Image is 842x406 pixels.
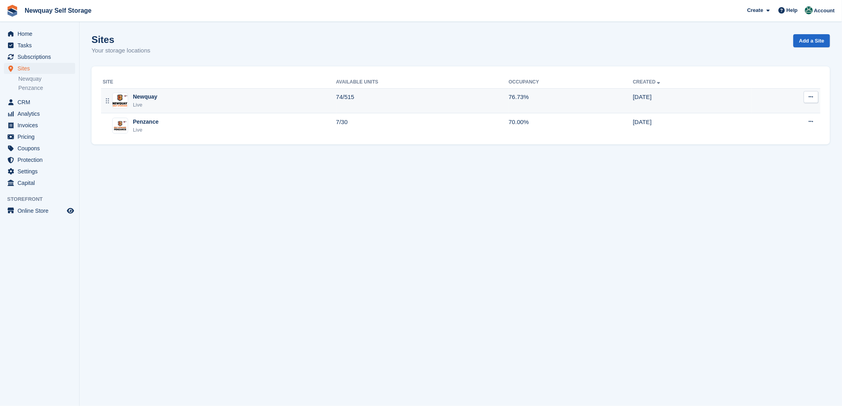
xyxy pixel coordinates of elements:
[18,97,65,108] span: CRM
[18,205,65,216] span: Online Store
[18,120,65,131] span: Invoices
[4,28,75,39] a: menu
[4,131,75,142] a: menu
[793,34,830,47] a: Add a Site
[814,7,835,15] span: Account
[113,120,128,132] img: Image of Penzance site
[6,5,18,17] img: stora-icon-8386f47178a22dfd0bd8f6a31ec36ba5ce8667c1dd55bd0f319d3a0aa187defe.svg
[509,113,633,138] td: 70.00%
[787,6,798,14] span: Help
[4,40,75,51] a: menu
[133,126,159,134] div: Live
[18,75,75,83] a: Newquay
[4,63,75,74] a: menu
[18,154,65,165] span: Protection
[336,88,509,113] td: 74/515
[92,34,150,45] h1: Sites
[18,51,65,62] span: Subscriptions
[92,46,150,55] p: Your storage locations
[18,143,65,154] span: Coupons
[4,108,75,119] a: menu
[18,28,65,39] span: Home
[4,177,75,188] a: menu
[18,177,65,188] span: Capital
[4,97,75,108] a: menu
[18,40,65,51] span: Tasks
[633,79,662,85] a: Created
[509,88,633,113] td: 76.73%
[101,76,336,89] th: Site
[633,88,752,113] td: [DATE]
[4,120,75,131] a: menu
[4,143,75,154] a: menu
[18,166,65,177] span: Settings
[21,4,95,17] a: Newquay Self Storage
[18,84,75,92] a: Penzance
[113,95,128,106] img: Image of Newquay site
[66,206,75,216] a: Preview store
[805,6,813,14] img: JON
[4,51,75,62] a: menu
[336,76,509,89] th: Available Units
[133,93,157,101] div: Newquay
[336,113,509,138] td: 7/30
[7,195,79,203] span: Storefront
[4,166,75,177] a: menu
[18,108,65,119] span: Analytics
[18,131,65,142] span: Pricing
[633,113,752,138] td: [DATE]
[133,118,159,126] div: Penzance
[4,154,75,165] a: menu
[4,205,75,216] a: menu
[747,6,763,14] span: Create
[18,63,65,74] span: Sites
[509,76,633,89] th: Occupancy
[133,101,157,109] div: Live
